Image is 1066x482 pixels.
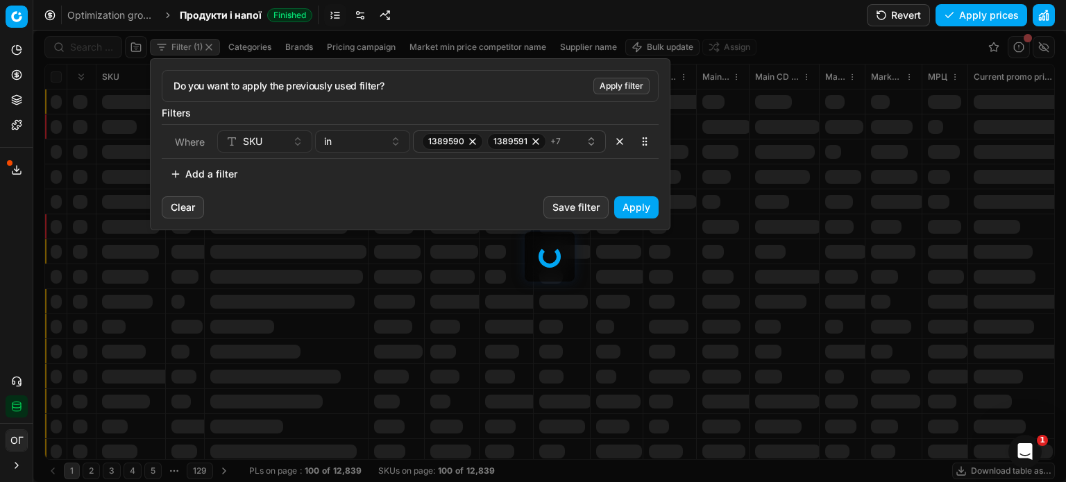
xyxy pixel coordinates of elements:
iframe: Intercom live chat [1008,435,1042,468]
span: SKU [243,135,262,148]
span: 1389591 [493,136,527,147]
button: Save filter [543,196,609,218]
button: Add a filter [162,163,246,185]
button: Apply [614,196,659,218]
span: 1389590 [428,136,464,147]
span: in [324,135,332,148]
span: 1 [1037,435,1048,446]
div: Do you want to apply the previously used filter? [174,79,647,93]
button: Apply filter [593,78,650,94]
span: Where [175,136,205,148]
button: 13895901389591+7 [413,130,606,153]
label: Filters [162,106,659,120]
button: Clear [162,196,204,218]
span: + 7 [550,136,561,147]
